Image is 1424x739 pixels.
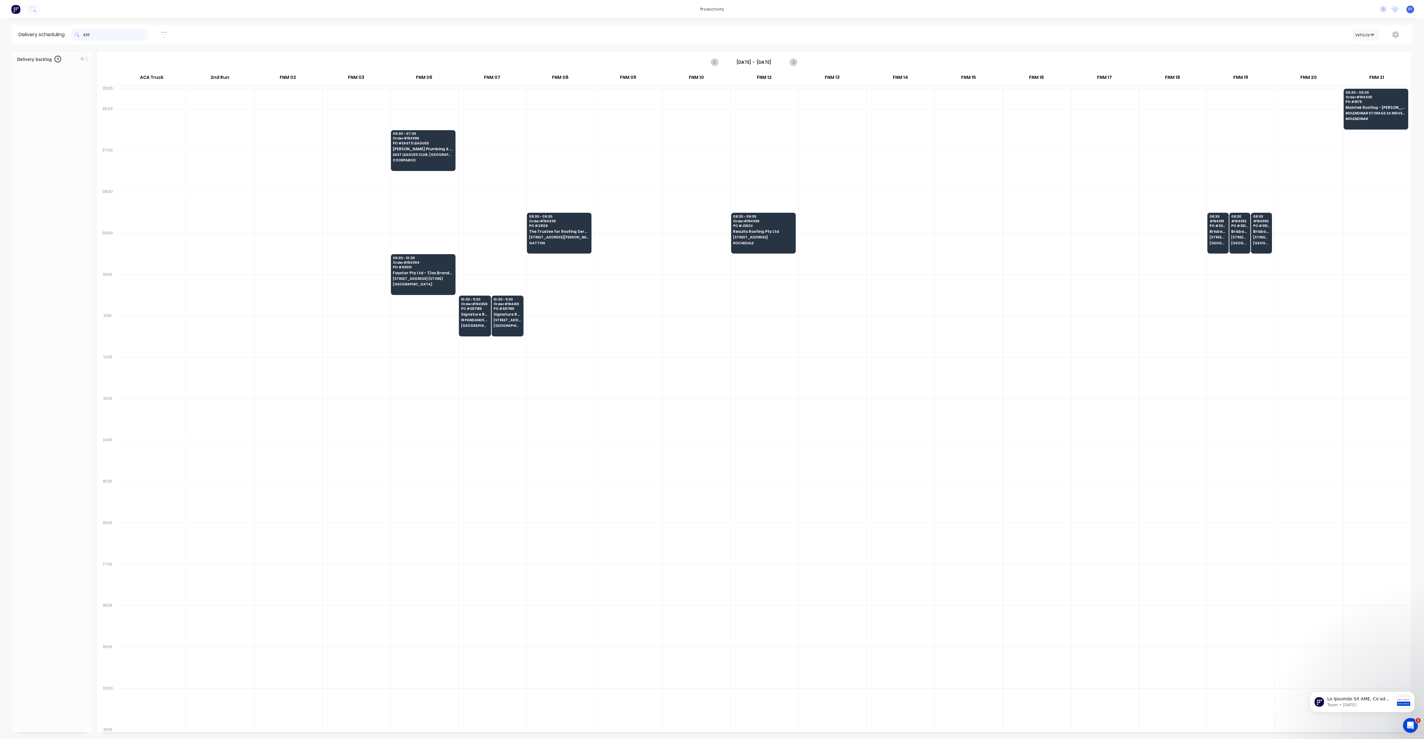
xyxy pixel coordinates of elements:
[458,72,526,86] div: FNM 07
[97,726,118,733] div: 21:00
[390,72,458,86] div: FNM 06
[97,436,118,478] div: 14:00
[494,297,521,301] span: 10:30 - 11:30
[97,561,118,602] div: 17:00
[97,188,118,229] div: 08:00
[1071,72,1138,86] div: FNM 17
[526,72,594,86] div: FNM 08
[1253,235,1270,239] span: [STREET_ADDRESS] (STORE)
[529,241,589,245] span: GATTON
[393,136,453,140] span: Order # 194396
[1253,229,1270,233] span: Brisbane Skylights & Ventilation Systems
[322,72,390,86] div: FNM 03
[1403,718,1418,733] iframe: Intercom live chat
[97,519,118,561] div: 16:00
[494,307,521,310] span: PO # SR7185
[1210,219,1227,223] span: # 194391
[83,28,148,41] input: Search for orders
[1253,219,1270,223] span: # 194390
[1253,224,1270,228] span: PO # 35163
[27,17,93,373] span: Lo Ipsumdo Sit AME, Co’ad elitse doe temp incididu utlabor etdolorem al enim admi veniamqu nos ex...
[97,105,118,147] div: 06:00
[97,643,118,685] div: 19:00
[733,219,793,223] span: Order # 194398
[461,324,489,327] span: [GEOGRAPHIC_DATA]
[1408,6,1412,12] span: F1
[461,302,489,306] span: Order # 194359
[1416,718,1421,723] span: 1
[1253,215,1270,218] span: 08:30
[1343,72,1410,86] div: FNM 21
[393,158,453,162] span: COORPAROO
[97,147,118,188] div: 07:00
[1210,241,1227,245] span: [GEOGRAPHIC_DATA]
[97,685,118,726] div: 20:00
[1346,117,1405,121] span: MOLENDINAR
[1275,72,1342,86] div: FNM 20
[799,72,866,86] div: FNM 13
[393,271,453,275] span: Faystar Pty Ltd - T/as Brandons Welding Service
[697,5,727,14] div: productivity
[494,324,521,327] span: [GEOGRAPHIC_DATA]
[97,229,118,271] div: 09:00
[662,72,730,86] div: FNM 10
[1300,679,1424,722] iframe: Intercom notifications message
[1207,72,1274,86] div: FNM 19
[529,229,589,233] span: The Trustee for Roofing Services QLD Trust
[733,224,793,228] span: PO # J3502
[97,85,118,105] div: 05:30
[1210,215,1227,218] span: 08:30
[17,56,52,62] span: Delivery backlog
[1346,95,1405,99] span: Order # 194435
[1210,224,1227,228] span: PO # 33917
[1231,229,1248,233] span: Brisbane Skylights & Ventilation Systems
[1231,235,1248,239] span: [STREET_ADDRESS] (STORE)
[97,312,118,353] div: 11:00
[27,23,94,29] p: Message from Team, sent 2w ago
[393,256,453,260] span: 09:30 - 10:30
[1346,111,1405,115] span: MOLENDINAR STORAGE 2A INDUSTRIAL AV
[393,153,453,156] span: EAST LEAGUES CLUB, [GEOGRAPHIC_DATA]
[393,265,453,269] span: PO # 93013
[733,241,793,245] span: ROCHEDALE
[12,25,71,45] div: Delivery scheduling
[186,72,254,86] div: 2nd Run
[393,282,453,286] span: [GEOGRAPHIC_DATA]
[461,312,489,316] span: Signature Roofing and Guttering - DJW Constructions Pty Ltd
[393,132,453,135] span: 06:30 - 07:30
[1346,100,1405,104] span: PO # 8175
[1231,241,1248,245] span: [GEOGRAPHIC_DATA]
[1346,91,1405,94] span: 05:30 - 06:30
[1355,32,1373,38] div: Vehicle
[529,219,589,223] span: Order # 194439
[529,215,589,218] span: 08:30 - 09:30
[1210,235,1227,239] span: [STREET_ADDRESS] (STORE)
[494,302,521,306] span: Order # 194410
[97,478,118,519] div: 15:00
[733,229,793,233] span: Results Roofing Pty Ltd
[461,297,489,301] span: 10:30 - 11:30
[1346,105,1405,109] span: Maintek Roofing - [PERSON_NAME]
[733,215,793,218] span: 08:30 - 09:30
[594,72,662,86] div: FNM 09
[867,72,934,86] div: FNM 14
[1231,224,1248,228] span: PO # 35187
[97,395,118,436] div: 13:00
[97,353,118,395] div: 12:00
[393,141,453,145] span: PO # EASTS LEAGUES
[461,318,489,322] span: 18 PANDANUS AVE
[461,307,489,310] span: PO # SR7185
[1139,72,1206,86] div: FNM 18
[393,261,453,264] span: Order # 194394
[118,72,186,86] div: ACA Truck
[54,56,61,62] span: 0
[934,72,1002,86] div: FNM 15
[254,72,322,86] div: FNM 02
[733,235,793,239] span: [STREET_ADDRESS]
[494,312,521,316] span: Signature Roofing and Guttering - DJW Constructions Pty Ltd
[1002,72,1070,86] div: FNM 16
[1231,219,1248,223] span: # 194392
[1210,229,1227,233] span: Brisbane Skylights & Ventilation Systems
